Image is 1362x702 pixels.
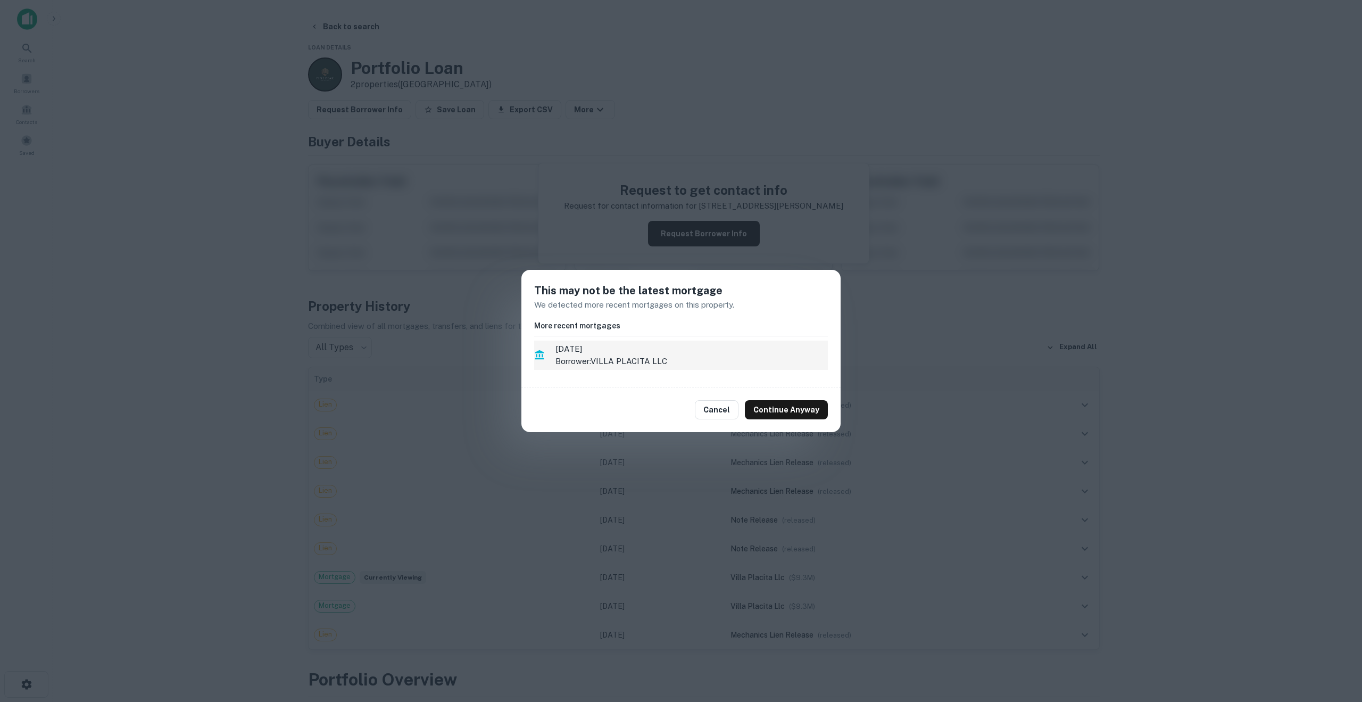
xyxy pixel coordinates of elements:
iframe: Chat Widget [1309,617,1362,668]
p: Borrower: VILLA PLACITA LLC [555,355,828,368]
h6: More recent mortgages [534,320,828,332]
p: We detected more recent mortgages on this property. [534,299,828,311]
h5: This may not be the latest mortgage [534,283,828,299]
button: Cancel [695,400,738,419]
button: Continue Anyway [745,400,828,419]
span: [DATE] [555,343,828,356]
